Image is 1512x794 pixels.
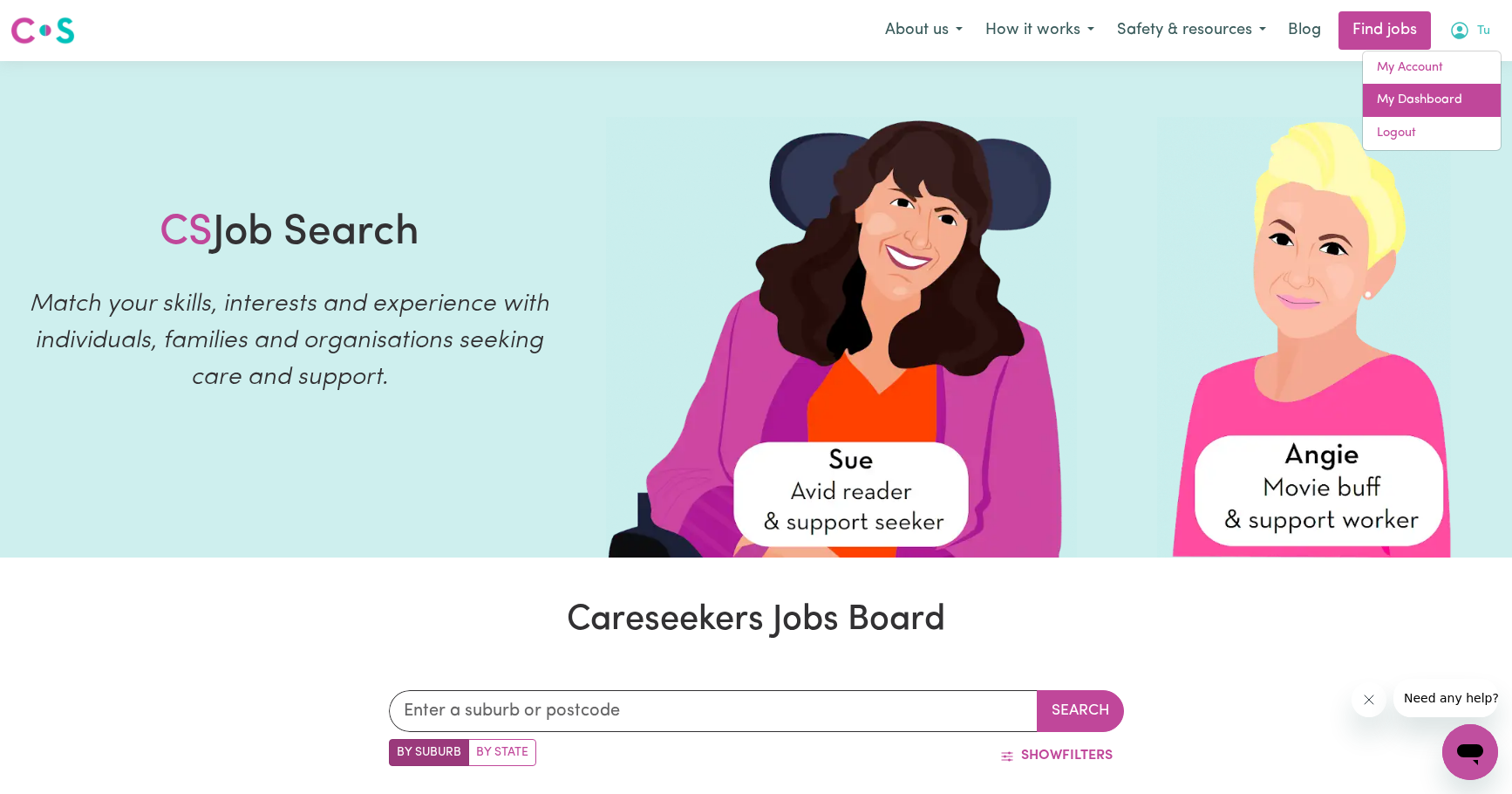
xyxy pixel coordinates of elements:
[1352,682,1386,717] iframe: Close message
[1477,22,1490,41] span: Tu
[1438,12,1502,49] button: My Account
[389,690,1038,732] input: Enter a suburb or postcode
[1362,51,1502,151] div: My Account
[10,10,75,51] a: Careseekers logo
[1021,749,1062,763] span: Show
[1363,51,1501,85] a: My Account
[468,739,536,766] label: Search by state
[1363,117,1501,150] a: Logout
[389,739,469,766] label: Search by suburb/post code
[1393,679,1498,717] iframe: Message from company
[874,12,974,49] button: About us
[989,739,1124,772] button: ShowFilters
[1442,724,1498,780] iframe: Button to launch messaging window
[160,209,419,259] h1: Job Search
[1037,690,1124,732] button: Search
[1363,84,1501,117] a: My Dashboard
[160,212,213,254] span: CS
[974,12,1106,49] button: How it works
[10,15,75,46] img: Careseekers logo
[1106,12,1277,49] button: Safety & resources
[1277,11,1332,50] a: Blog
[10,12,106,26] span: Need any help?
[1338,11,1431,50] a: Find jobs
[21,286,557,396] p: Match your skills, interests and experience with individuals, families and organisations seeking ...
